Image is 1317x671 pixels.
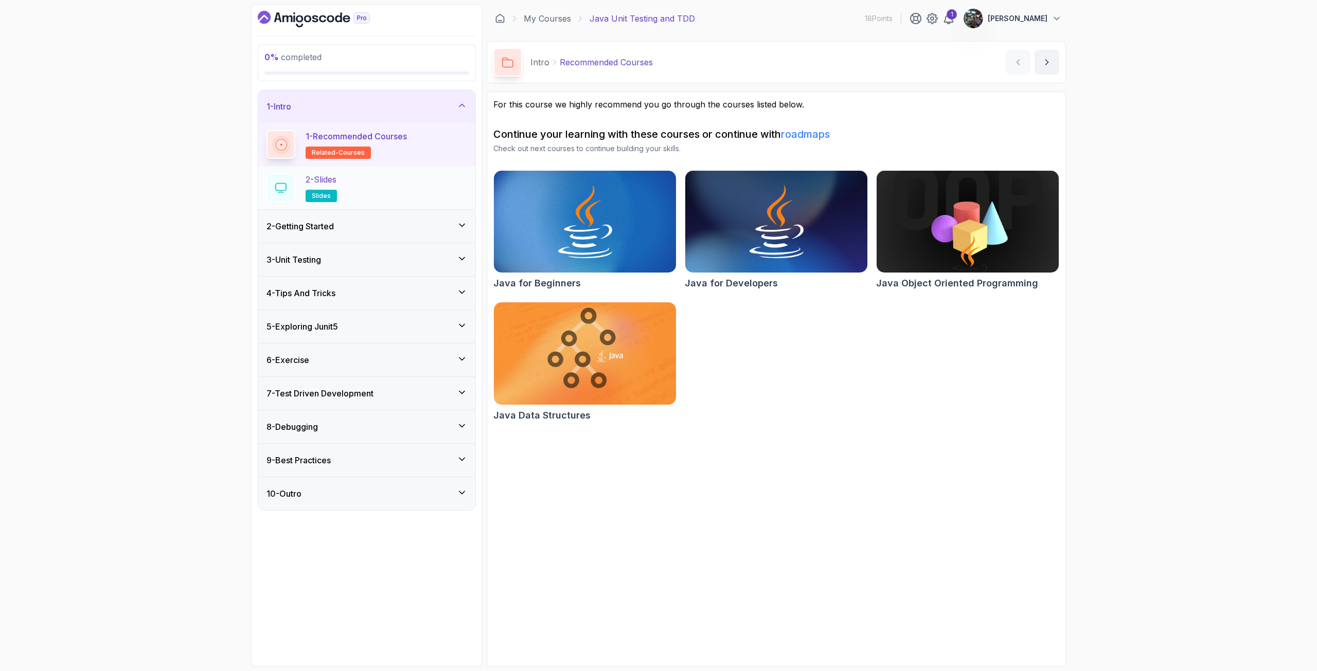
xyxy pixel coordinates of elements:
button: 5-Exploring Junit5 [258,310,475,343]
h3: 2 - Getting Started [266,220,334,232]
h3: 10 - Outro [266,487,301,500]
a: My Courses [524,12,571,25]
img: user profile image [964,9,983,28]
h3: 7 - Test Driven Development [266,387,373,400]
span: slides [312,192,331,200]
button: 2-Slidesslides [266,173,467,202]
span: 0 % [264,52,279,62]
span: completed [264,52,322,62]
button: 1-Recommended Coursesrelated-courses [266,130,467,159]
a: Java Object Oriented Programming cardJava Object Oriented Programming [876,170,1059,291]
button: 7-Test Driven Development [258,377,475,410]
div: 1 [947,9,957,20]
button: 4-Tips And Tricks [258,277,475,310]
button: previous content [1006,50,1030,75]
p: Intro [530,56,549,68]
h3: 8 - Debugging [266,421,318,433]
button: 8-Debugging [258,410,475,443]
button: 2-Getting Started [258,210,475,243]
button: 1-Intro [258,90,475,123]
p: Check out next courses to continue building your skills. [493,143,1059,154]
h2: Continue your learning with these courses or continue with [493,127,1059,141]
h3: 4 - Tips And Tricks [266,287,335,299]
button: 9-Best Practices [258,444,475,477]
h3: 1 - Intro [266,100,291,113]
a: roadmaps [781,128,830,140]
h3: 5 - Exploring Junit5 [266,320,338,333]
button: next content [1035,50,1059,75]
a: Java for Developers cardJava for Developers [685,170,868,291]
img: Java for Developers card [685,171,867,273]
a: Dashboard [258,11,394,27]
h2: Java Data Structures [493,408,591,423]
button: user profile image[PERSON_NAME] [963,8,1062,29]
img: Java Object Oriented Programming card [877,171,1059,273]
a: Java for Beginners cardJava for Beginners [493,170,677,291]
p: 18 Points [865,13,893,24]
button: 10-Outro [258,477,475,510]
p: For this course we highly recommend you go through the courses listed below. [493,98,1059,111]
h2: Java for Developers [685,276,778,291]
h3: 9 - Best Practices [266,454,331,466]
h2: Java for Beginners [493,276,581,291]
p: [PERSON_NAME] [988,13,1047,24]
h3: 6 - Exercise [266,354,309,366]
p: Java Unit Testing and TDD [590,12,695,25]
img: Java for Beginners card [494,171,676,273]
a: Dashboard [495,13,505,24]
p: 2 - Slides [306,173,336,186]
button: 3-Unit Testing [258,243,475,276]
span: related-courses [312,149,365,157]
p: Recommended Courses [560,56,653,68]
a: 1 [942,12,955,25]
p: 1 - Recommended Courses [306,130,407,142]
h3: 3 - Unit Testing [266,253,321,266]
button: 6-Exercise [258,343,475,376]
img: Java Data Structures card [494,302,676,404]
h2: Java Object Oriented Programming [876,276,1038,291]
a: Java Data Structures cardJava Data Structures [493,302,677,422]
